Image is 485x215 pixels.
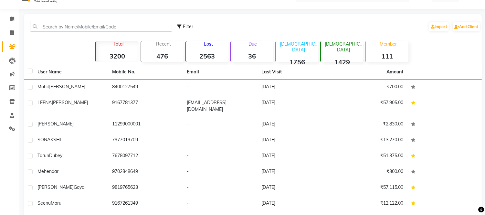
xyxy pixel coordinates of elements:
span: Dubey [49,153,62,158]
td: - [183,80,258,95]
span: [PERSON_NAME] [49,84,85,90]
p: Due [232,41,273,47]
td: 9167781377 [108,95,183,117]
td: [DATE] [258,80,332,95]
td: [DATE] [258,196,332,212]
td: [DATE] [258,133,332,148]
td: - [183,180,258,196]
td: ₹2,830.00 [332,117,407,133]
strong: 3200 [96,52,138,60]
a: Import [429,22,449,31]
span: Seenu [37,200,51,206]
span: LEENA [37,100,52,105]
td: ₹57,905.00 [332,95,407,117]
p: Lost [189,41,228,47]
th: Last Visit [258,65,332,80]
td: ₹51,375.00 [332,148,407,164]
td: [DATE] [258,148,332,164]
td: ₹12,122.00 [332,196,407,212]
td: ₹700.00 [332,80,407,95]
span: [PERSON_NAME] [37,184,74,190]
span: SONAKSHI [37,137,61,143]
td: 11299000001 [108,117,183,133]
span: Tarun [37,153,49,158]
span: [PERSON_NAME] [52,100,88,105]
strong: 111 [366,52,408,60]
strong: 36 [231,52,273,60]
span: Goyal [74,184,85,190]
th: Email [183,65,258,80]
strong: 2563 [186,52,228,60]
a: Add Client [453,22,480,31]
p: Member [368,41,408,47]
span: Filter [183,24,193,29]
span: Maru [51,200,61,206]
td: - [183,164,258,180]
td: 9702848649 [108,164,183,180]
strong: 476 [141,52,184,60]
strong: 1756 [276,58,318,66]
th: Amount [383,65,407,79]
td: - [183,196,258,212]
td: - [183,148,258,164]
td: [DATE] [258,117,332,133]
td: [DATE] [258,164,332,180]
input: Search by Name/Mobile/Email/Code [30,22,172,32]
td: ₹13,270.00 [332,133,407,148]
td: ₹57,115.00 [332,180,407,196]
th: Mobile No. [108,65,183,80]
td: 7678097712 [108,148,183,164]
td: - [183,117,258,133]
td: - [183,133,258,148]
p: Total [99,41,138,47]
p: [DEMOGRAPHIC_DATA] [279,41,318,53]
td: 9819765623 [108,180,183,196]
td: ₹300.00 [332,164,407,180]
p: [DEMOGRAPHIC_DATA] [323,41,363,53]
th: User Name [34,65,108,80]
td: 7977019709 [108,133,183,148]
td: [EMAIL_ADDRESS][DOMAIN_NAME] [183,95,258,117]
span: Mehendar [37,168,58,174]
p: Recent [144,41,184,47]
td: [DATE] [258,95,332,117]
td: [DATE] [258,180,332,196]
strong: 1429 [321,58,363,66]
td: 8400127549 [108,80,183,95]
span: Mohit [37,84,49,90]
span: [PERSON_NAME] [37,121,74,127]
td: 9167261349 [108,196,183,212]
